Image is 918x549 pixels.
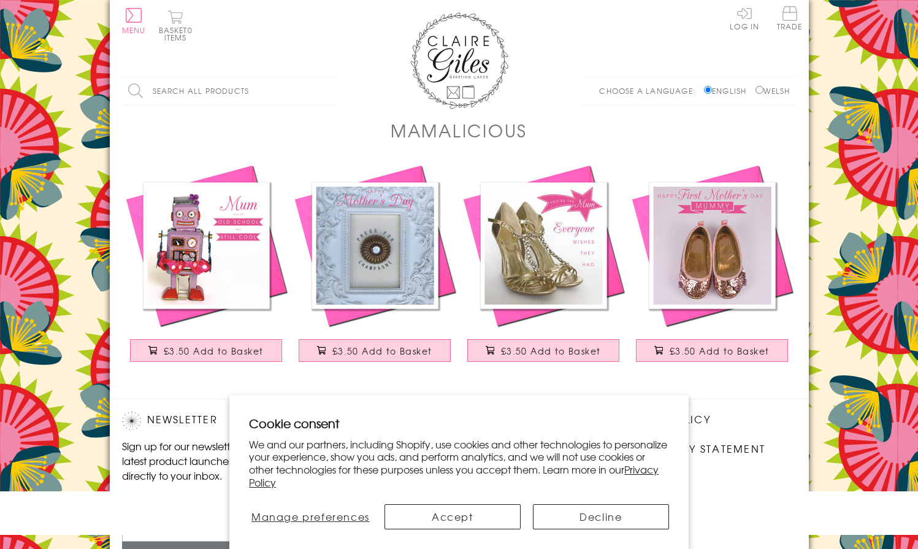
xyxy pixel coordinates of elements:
[613,441,765,458] a: Accessibility Statement
[249,438,669,489] p: We and our partners, including Shopify, use cookies and other technologies to personalize your ex...
[291,161,459,374] a: Mother's Day Card, Call for Love, Press for Champagne £3.50 Add to Basket
[410,12,508,109] img: Claire Giles Greetings Cards
[249,504,372,529] button: Manage preferences
[704,85,752,96] label: English
[164,25,193,43] span: 0 items
[299,339,451,362] button: £3.50 Add to Basket
[599,85,702,96] p: Choose a language:
[533,504,669,529] button: Decline
[130,339,282,362] button: £3.50 Add to Basket
[122,77,337,105] input: Search all products
[122,439,331,483] p: Sign up for our newsletter to receive the latest product launches, news and offers directly to yo...
[777,6,803,30] span: Trade
[670,345,770,357] span: £3.50 Add to Basket
[384,504,521,529] button: Accept
[122,25,146,36] span: Menu
[164,345,264,357] span: £3.50 Add to Basket
[459,161,628,374] a: Mother's Day Card, Shoes, Mum everyone wishes they had £3.50 Add to Basket
[122,161,291,330] img: Mother's Day Card, Cute Robot, Old School, Still Cool
[122,412,331,430] h2: Newsletter
[251,509,370,524] span: Manage preferences
[122,8,146,34] button: Menu
[704,86,712,94] input: English
[249,415,669,432] h2: Cookie consent
[332,345,432,357] span: £3.50 Add to Basket
[501,345,601,357] span: £3.50 Add to Basket
[391,118,527,143] h1: Mamalicious
[628,161,797,330] img: Mother's Day Card, Glitter Shoes, First Mother's Day
[249,462,659,489] a: Privacy Policy
[467,339,619,362] button: £3.50 Add to Basket
[122,161,291,374] a: Mother's Day Card, Cute Robot, Old School, Still Cool £3.50 Add to Basket
[777,6,803,33] a: Trade
[730,6,759,30] a: Log In
[291,161,459,330] img: Mother's Day Card, Call for Love, Press for Champagne
[636,339,788,362] button: £3.50 Add to Basket
[755,85,790,96] label: Welsh
[159,10,193,41] button: Basket0 items
[755,86,763,94] input: Welsh
[324,77,337,105] input: Search
[459,161,628,330] img: Mother's Day Card, Shoes, Mum everyone wishes they had
[628,161,797,374] a: Mother's Day Card, Glitter Shoes, First Mother's Day £3.50 Add to Basket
